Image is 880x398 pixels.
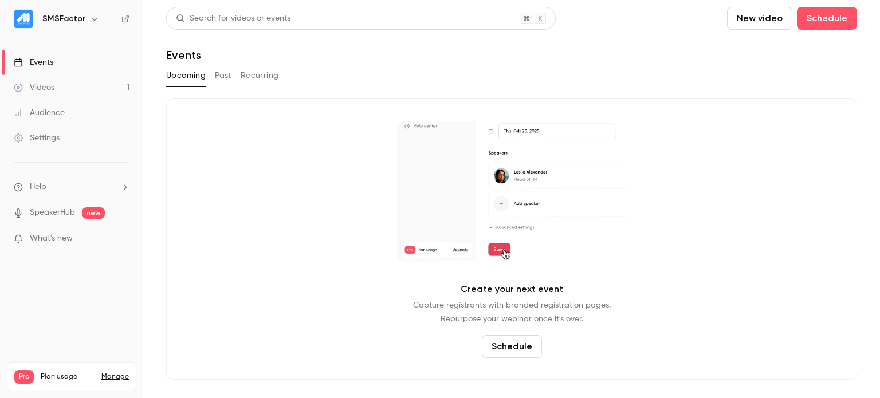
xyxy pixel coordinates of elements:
[101,372,129,381] a: Manage
[14,370,34,384] span: Pro
[413,298,611,326] p: Capture registrants with branded registration pages. Repurpose your webinar once it's over.
[166,66,206,85] button: Upcoming
[30,207,75,219] a: SpeakerHub
[14,57,53,68] div: Events
[30,233,73,245] span: What's new
[215,66,231,85] button: Past
[14,107,65,119] div: Audience
[166,48,201,62] h1: Events
[461,282,563,296] p: Create your next event
[797,7,857,30] button: Schedule
[727,7,792,30] button: New video
[241,66,279,85] button: Recurring
[82,207,105,219] span: new
[14,10,33,28] img: SMSFactor
[42,13,85,25] h6: SMSFactor
[14,132,60,144] div: Settings
[30,181,46,193] span: Help
[482,335,542,358] button: Schedule
[176,13,290,25] div: Search for videos or events
[41,372,95,381] span: Plan usage
[14,82,54,93] div: Videos
[116,234,129,244] iframe: Noticeable Trigger
[14,181,129,193] li: help-dropdown-opener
